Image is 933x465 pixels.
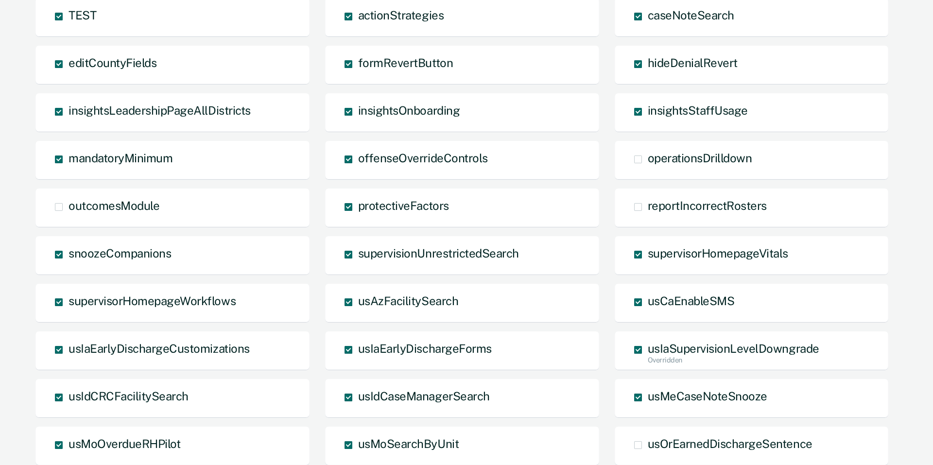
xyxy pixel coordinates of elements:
[358,342,492,355] span: usIaEarlyDischargeForms
[358,294,458,308] span: usAzFacilitySearch
[358,246,519,260] span: supervisionUnrestrictedSearch
[69,151,173,165] span: mandatoryMinimum
[648,56,738,69] span: hideDenialRevert
[648,8,734,22] span: caseNoteSearch
[648,342,819,355] span: usIaSupervisionLevelDowngrade
[648,246,788,260] span: supervisorHomepageVitals
[648,437,812,450] span: usOrEarnedDischargeSentence
[358,103,460,117] span: insightsOnboarding
[648,199,767,212] span: reportIncorrectRosters
[69,56,156,69] span: editCountyFields
[69,199,159,212] span: outcomesModule
[358,437,459,450] span: usMoSearchByUnit
[358,151,488,165] span: offenseOverrideControls
[69,294,236,308] span: supervisorHomepageWorkflows
[69,437,180,450] span: usMoOverdueRHPilot
[358,8,444,22] span: actionStrategies
[358,199,449,212] span: protectiveFactors
[648,389,767,403] span: usMeCaseNoteSnooze
[69,342,250,355] span: usIaEarlyDischargeCustomizations
[648,103,748,117] span: insightsStaffUsage
[648,151,752,165] span: operationsDrilldown
[358,56,453,69] span: formRevertButton
[69,246,171,260] span: snoozeCompanions
[69,389,189,403] span: usIdCRCFacilitySearch
[69,8,96,22] span: TEST
[358,389,490,403] span: usIdCaseManagerSearch
[69,103,251,117] span: insightsLeadershipPageAllDistricts
[648,294,735,308] span: usCaEnableSMS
